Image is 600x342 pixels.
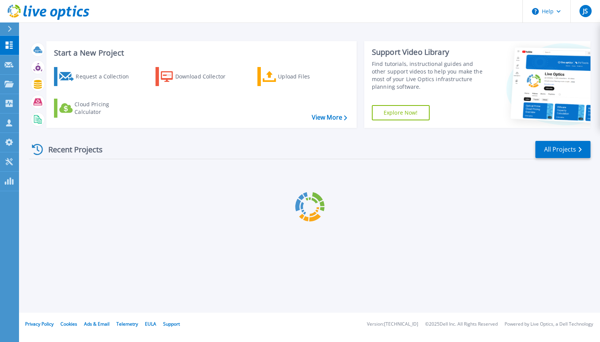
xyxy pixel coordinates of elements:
div: Support Video Library [372,47,486,57]
a: Privacy Policy [25,321,54,327]
div: Upload Files [278,69,339,84]
div: Download Collector [175,69,236,84]
a: Request a Collection [54,67,139,86]
a: Telemetry [116,321,138,327]
a: EULA [145,321,156,327]
h3: Start a New Project [54,49,347,57]
a: All Projects [535,141,590,158]
div: Request a Collection [76,69,137,84]
li: Powered by Live Optics, a Dell Technology [505,322,593,327]
a: Download Collector [156,67,240,86]
a: Cookies [60,321,77,327]
span: JS [583,8,588,14]
li: Version: [TECHNICAL_ID] [367,322,418,327]
a: Explore Now! [372,105,430,120]
a: Upload Files [257,67,342,86]
a: View More [312,114,347,121]
li: © 2025 Dell Inc. All Rights Reserved [425,322,498,327]
a: Cloud Pricing Calculator [54,99,139,118]
div: Find tutorials, instructional guides and other support videos to help you make the most of your L... [372,60,486,91]
div: Cloud Pricing Calculator [75,101,135,116]
a: Support [163,321,180,327]
a: Ads & Email [84,321,110,327]
div: Recent Projects [29,140,113,159]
